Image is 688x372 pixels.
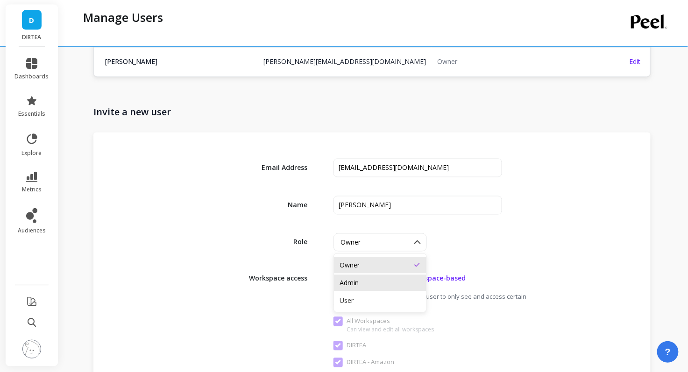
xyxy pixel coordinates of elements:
[432,47,595,76] td: Owner
[105,57,252,66] span: [PERSON_NAME]
[340,238,361,247] span: Owner
[22,186,42,193] span: metrics
[18,227,46,234] span: audiences
[340,279,421,288] div: Admin
[333,293,535,309] span: Permissions can be set for each user to only see and access certain workspaces
[15,34,49,41] p: DIRTEA
[15,73,49,80] span: dashboards
[665,345,671,358] span: ?
[242,238,307,247] span: Role
[340,296,421,305] div: User
[333,341,366,351] span: DIRTEA
[242,270,307,283] span: Workspace access
[630,57,641,66] span: Edit
[29,15,35,26] span: D
[340,261,421,270] div: Owner
[18,110,45,118] span: essentials
[83,9,163,25] p: Manage Users
[242,201,307,210] span: Name
[333,358,394,367] span: DIRTEA - Amazon
[242,163,307,173] span: Email Address
[333,196,502,215] input: First Last
[657,341,679,363] button: ?
[333,159,502,177] input: name@example.com
[93,105,651,119] h1: Invite a new user
[333,317,434,326] span: All Workspaces
[263,57,426,66] a: [PERSON_NAME][EMAIL_ADDRESS][DOMAIN_NAME]
[22,149,42,157] span: explore
[22,340,41,358] img: profile picture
